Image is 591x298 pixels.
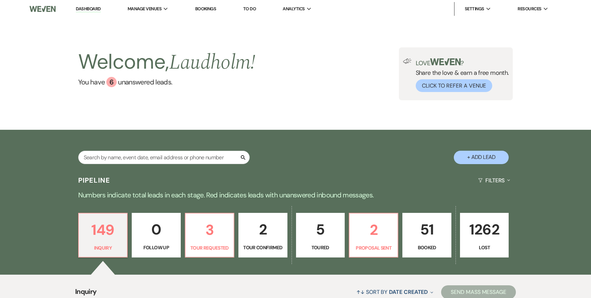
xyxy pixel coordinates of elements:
[389,288,428,296] span: Date Created
[136,218,176,241] p: 0
[83,218,123,241] p: 149
[76,6,101,12] a: Dashboard
[243,6,256,12] a: To Do
[106,77,117,87] div: 6
[169,47,256,78] span: Laudholm !
[243,244,283,251] p: Tour Confirmed
[136,244,176,251] p: Follow Up
[460,213,509,257] a: 1262Lost
[238,213,287,257] a: 2Tour Confirmed
[78,213,128,257] a: 149Inquiry
[356,288,365,296] span: ↑↓
[354,244,393,252] p: Proposal Sent
[349,213,398,257] a: 2Proposal Sent
[464,218,504,241] p: 1262
[412,58,509,92] div: Share the love & earn a free month.
[416,79,492,92] button: Click to Refer a Venue
[464,244,504,251] p: Lost
[283,5,305,12] span: Analytics
[354,218,393,241] p: 2
[185,213,234,257] a: 3Tour Requested
[83,244,123,252] p: Inquiry
[416,58,509,66] p: Love ?
[300,244,340,251] p: Toured
[78,151,250,164] input: Search by name, event date, email address or phone number
[407,244,447,251] p: Booked
[190,244,229,252] p: Tour Requested
[195,6,216,12] a: Bookings
[475,171,513,190] button: Filters
[78,175,110,185] h3: Pipeline
[454,151,509,164] button: + Add Lead
[300,218,340,241] p: 5
[465,5,484,12] span: Settings
[29,2,56,16] img: Weven Logo
[243,218,283,241] p: 2
[518,5,541,12] span: Resources
[430,58,461,65] img: weven-logo-green.svg
[78,77,256,87] a: You have 6 unanswered leads.
[49,190,543,200] p: Numbers indicate total leads in each stage. Red indicates leads with unanswered inbound messages.
[402,213,451,257] a: 51Booked
[403,58,412,64] img: loud-speaker-illustration.svg
[128,5,162,12] span: Manage Venues
[190,218,229,241] p: 3
[407,218,447,241] p: 51
[296,213,345,257] a: 5Toured
[132,213,180,257] a: 0Follow Up
[78,47,256,77] h2: Welcome,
